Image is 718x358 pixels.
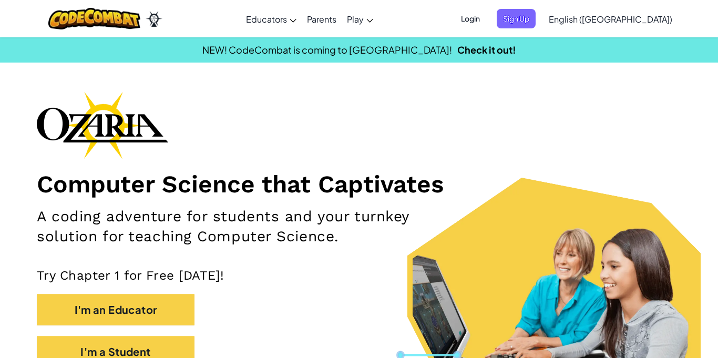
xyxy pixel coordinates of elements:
span: English ([GEOGRAPHIC_DATA]) [549,14,672,25]
a: Play [342,5,378,33]
button: Sign Up [497,9,536,28]
img: Ozaria branding logo [37,91,168,159]
button: I'm an Educator [37,294,194,325]
span: NEW! CodeCombat is coming to [GEOGRAPHIC_DATA]! [202,44,452,56]
button: Login [455,9,486,28]
img: Ozaria [146,11,162,27]
a: Check it out! [457,44,516,56]
h2: A coding adventure for students and your turnkey solution for teaching Computer Science. [37,207,468,247]
p: Try Chapter 1 for Free [DATE]! [37,268,681,283]
a: English ([GEOGRAPHIC_DATA]) [543,5,678,33]
span: Educators [246,14,287,25]
a: Parents [302,5,342,33]
a: Educators [241,5,302,33]
img: CodeCombat logo [48,8,140,29]
span: Play [347,14,364,25]
h1: Computer Science that Captivates [37,169,681,199]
